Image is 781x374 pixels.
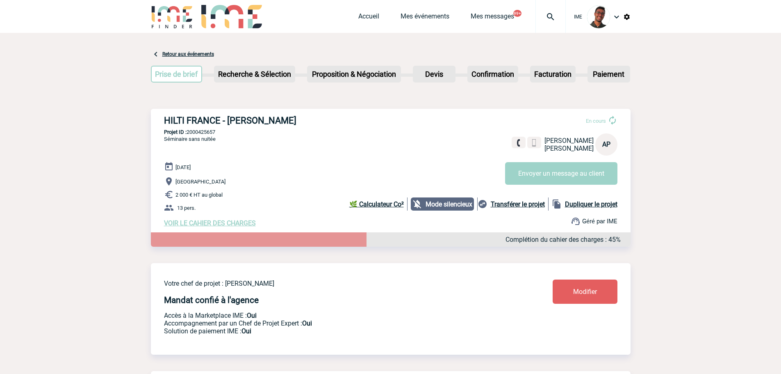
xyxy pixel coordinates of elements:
p: Accès à la Marketplace IME : [164,312,504,319]
p: Prise de brief [152,67,202,82]
a: Mes messages [471,12,514,24]
span: [DATE] [175,164,191,170]
p: Votre chef de projet : [PERSON_NAME] [164,280,504,287]
span: 13 pers. [177,205,196,211]
button: 99+ [513,10,521,17]
p: Paiement [588,67,629,82]
b: Oui [302,319,312,327]
p: Recherche & Sélection [215,67,294,82]
b: Mode silencieux [426,200,472,208]
button: Envoyer un message au client [505,162,617,185]
b: Projet ID : [164,129,187,135]
span: IME [574,14,582,20]
span: En cours [586,118,606,124]
img: fixe.png [515,139,522,147]
img: IME-Finder [151,5,194,28]
span: 2 000 € HT au global [175,192,223,198]
a: Mes événements [401,12,449,24]
span: [PERSON_NAME] [544,145,594,152]
span: Modifier [573,288,597,296]
p: Devis [414,67,455,82]
p: 2000425657 [151,129,631,135]
a: Accueil [358,12,379,24]
b: 🌿 Calculateur Co² [349,200,404,208]
a: 🌿 Calculateur Co² [349,197,408,211]
div: Notifications désactivées [411,197,478,211]
p: Confirmation [468,67,517,82]
img: file_copy-black-24dp.png [552,199,562,209]
img: 124970-0.jpg [587,5,610,28]
span: [PERSON_NAME] [544,137,594,145]
img: support.png [571,216,581,226]
h4: Mandat confié à l'agence [164,295,259,305]
p: Prestation payante [164,319,504,327]
span: Géré par IME [582,218,617,225]
p: Proposition & Négociation [308,67,400,82]
p: Facturation [531,67,575,82]
span: [GEOGRAPHIC_DATA] [175,179,225,185]
a: Retour aux événements [162,51,214,57]
span: Séminaire sans nuitée [164,136,216,142]
b: Dupliquer le projet [565,200,617,208]
p: Conformité aux process achat client, Prise en charge de la facturation, Mutualisation de plusieur... [164,327,504,335]
a: VOIR LE CAHIER DES CHARGES [164,219,256,227]
b: Transférer le projet [491,200,545,208]
h3: HILTI FRANCE - [PERSON_NAME] [164,115,410,126]
span: AP [602,140,610,148]
b: Oui [247,312,257,319]
img: portable.png [531,139,538,147]
b: Oui [241,327,251,335]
